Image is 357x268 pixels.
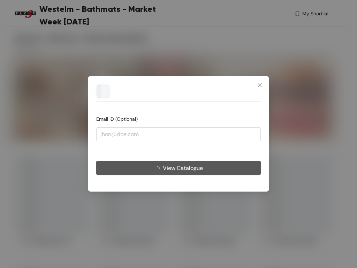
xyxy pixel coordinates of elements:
button: View Catalogue [96,161,261,175]
input: jhon@doe.com [96,127,261,141]
span: loading [154,166,163,172]
span: close [257,82,263,88]
span: View Catalogue [163,164,203,172]
button: Close [250,76,269,95]
img: Buyer Portal [96,84,110,98]
span: Email ID (Optional) [96,116,138,122]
